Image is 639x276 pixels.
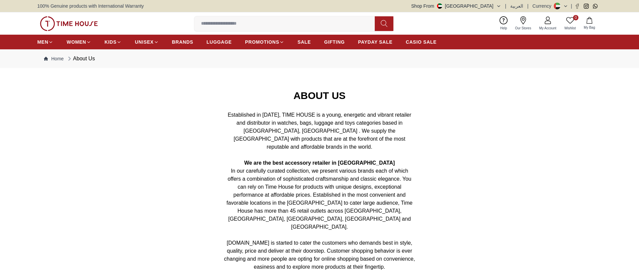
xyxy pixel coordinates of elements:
[224,240,415,270] span: [DOMAIN_NAME] is started to cater the customers who demands best in style, quality, price and del...
[510,3,523,9] button: العربية
[207,36,232,48] a: LUGGAGE
[581,25,598,30] span: My Bag
[324,36,345,48] a: GIFTING
[228,112,411,150] span: Established in [DATE], TIME HOUSE is a young, energetic and vibrant retailer and distributor in w...
[245,36,284,48] a: PROMOTIONS
[37,88,602,103] h3: ABOUT US
[562,26,578,31] span: Wishlist
[67,36,91,48] a: WOMEN
[580,16,599,31] button: My Bag
[244,160,395,166] strong: We are the best accessory retailer in [GEOGRAPHIC_DATA]
[498,26,510,31] span: Help
[575,4,580,9] a: Facebook
[67,39,86,45] span: WOMEN
[298,39,311,45] span: SALE
[358,39,392,45] span: PAYDAY SALE
[532,3,554,9] div: Currency
[66,55,95,63] div: About Us
[527,3,529,9] span: |
[37,49,602,68] nav: Breadcrumb
[406,36,437,48] a: CASIO SALE
[172,39,193,45] span: BRANDS
[573,15,578,20] span: 0
[536,26,559,31] span: My Account
[135,36,158,48] a: UNISEX
[505,3,507,9] span: |
[172,36,193,48] a: BRANDS
[37,3,144,9] span: 100% Genuine products with International Warranty
[105,39,116,45] span: KIDS
[207,39,232,45] span: LUGGAGE
[496,15,511,32] a: Help
[411,3,501,9] button: Shop From[GEOGRAPHIC_DATA]
[513,26,534,31] span: Our Stores
[135,39,153,45] span: UNISEX
[593,4,598,9] a: Whatsapp
[437,3,442,9] img: United Arab Emirates
[105,36,121,48] a: KIDS
[324,39,345,45] span: GIFTING
[245,39,279,45] span: PROMOTIONS
[406,39,437,45] span: CASIO SALE
[44,55,64,62] a: Home
[560,15,580,32] a: 0Wishlist
[584,4,589,9] a: Instagram
[358,36,392,48] a: PAYDAY SALE
[227,168,413,230] span: In our carefully curated collection, we present various brands each of which offers a combination...
[298,36,311,48] a: SALE
[571,3,572,9] span: |
[37,39,48,45] span: MEN
[40,16,98,31] img: ...
[511,15,535,32] a: Our Stores
[37,36,53,48] a: MEN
